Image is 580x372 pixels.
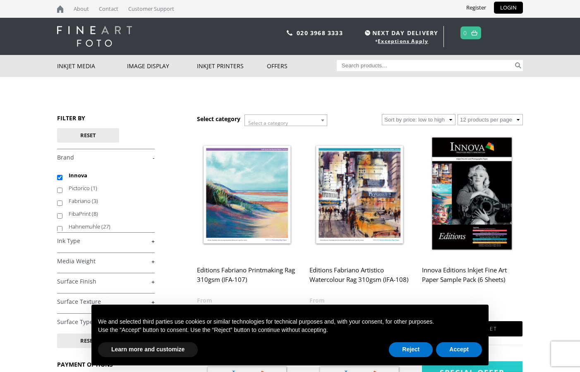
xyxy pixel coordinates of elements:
span: (27) [101,223,110,230]
a: - [57,154,155,162]
a: Image Display [127,55,197,77]
h3: FILTER BY [57,114,155,122]
a: Inkjet Media [57,55,127,77]
button: Reset [57,334,119,348]
img: Innova Editions Inkjet Fine Art Paper Sample Pack (6 Sheets) [422,132,522,257]
a: Innova Editions Inkjet Fine Art Paper Sample Pack (6 Sheets) £7.99 inc VAT [422,132,522,316]
select: Shop order [382,114,455,125]
button: Reject [389,342,433,357]
p: Use the “Accept” button to consent. Use the “Reject” button to continue without accepting. [98,326,482,334]
button: Reset [57,128,119,143]
a: Register [460,2,492,14]
h4: Surface Type [57,313,155,330]
a: Editions Fabriano Artistico Watercolour Rag 310gsm (IFA-108) £6.29 [309,132,410,316]
a: + [57,278,155,286]
a: + [57,237,155,245]
p: We and selected third parties use cookies or similar technologies for technical purposes and, wit... [98,318,482,326]
h2: Editions Fabriano Printmaking Rag 310gsm (IFA-107) [197,262,297,296]
h4: Brand [57,149,155,165]
span: (3) [92,197,98,205]
img: logo-white.svg [57,26,132,47]
img: basket.svg [471,30,477,36]
a: + [57,258,155,265]
h4: Media Weight [57,253,155,269]
h2: Innova Editions Inkjet Fine Art Paper Sample Pack (6 Sheets) [422,262,522,296]
a: Offers [267,55,337,77]
label: Pictorico [69,182,147,195]
a: Editions Fabriano Printmaking Rag 310gsm (IFA-107) £6.29 [197,132,297,316]
span: NEXT DAY DELIVERY [363,28,438,38]
a: Exceptions Apply [378,38,428,45]
a: 0 [463,27,467,39]
label: Hahnemuhle [69,220,147,233]
span: Select a category [248,119,288,126]
h3: Select category [197,115,240,123]
input: Search products… [337,60,514,71]
a: 020 3968 3333 [297,29,343,37]
span: (1) [91,184,97,192]
img: Editions Fabriano Artistico Watercolour Rag 310gsm (IFA-108) [309,132,410,257]
h4: Surface Finish [57,273,155,289]
button: Search [513,60,523,71]
img: time.svg [365,30,370,36]
h3: PAYMENT OPTIONS [57,360,155,368]
label: Innova [69,169,147,182]
h4: Surface Texture [57,293,155,310]
span: (8) [92,210,98,217]
img: phone.svg [287,30,292,36]
a: Inkjet Printers [197,55,267,77]
h2: Editions Fabriano Artistico Watercolour Rag 310gsm (IFA-108) [309,262,410,296]
h4: Ink Type [57,232,155,249]
button: Accept [436,342,482,357]
label: Fabriano [69,195,147,207]
a: + [57,298,155,306]
a: + [57,318,155,326]
label: FibaPrint [69,207,147,220]
button: Learn more and customize [98,342,198,357]
img: Editions Fabriano Printmaking Rag 310gsm (IFA-107) [197,132,297,257]
a: LOGIN [494,2,523,14]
